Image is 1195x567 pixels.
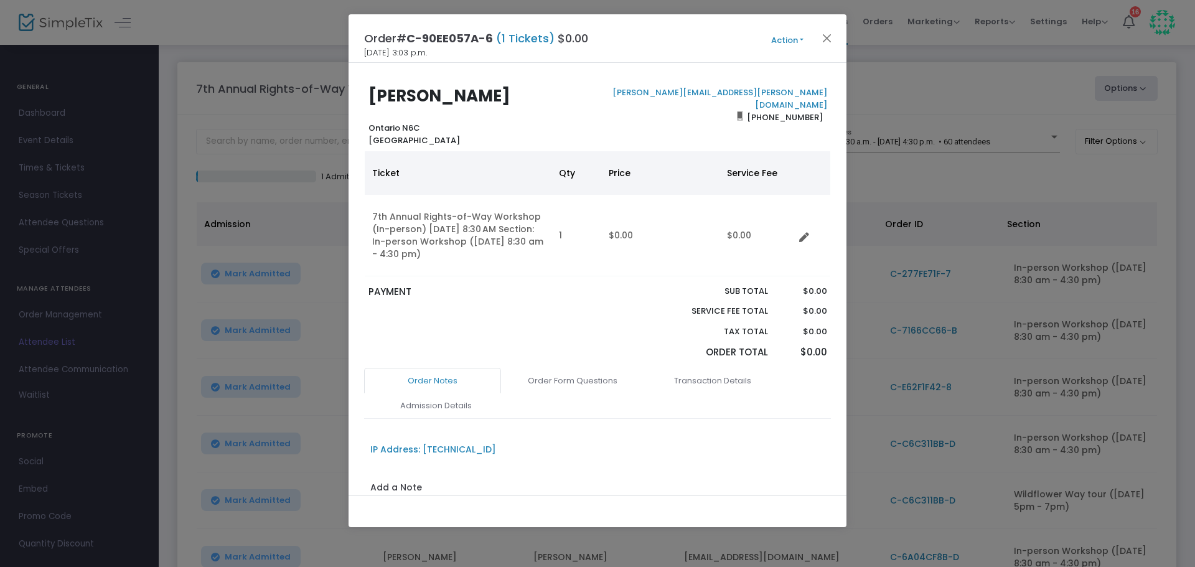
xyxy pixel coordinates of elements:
[364,47,427,59] span: [DATE] 3:03 p.m.
[601,151,719,195] th: Price
[551,151,601,195] th: Qty
[819,30,835,46] button: Close
[364,368,501,394] a: Order Notes
[406,30,493,46] span: C-90EE057A-6
[662,345,768,360] p: Order Total
[780,305,827,317] p: $0.00
[719,195,794,276] td: $0.00
[368,285,592,299] p: PAYMENT
[368,85,510,107] b: [PERSON_NAME]
[504,368,641,394] a: Order Form Questions
[551,195,601,276] td: 1
[365,151,830,276] div: Data table
[601,195,719,276] td: $0.00
[370,443,496,456] div: IP Address: [TECHNICAL_ID]
[365,151,551,195] th: Ticket
[662,285,768,298] p: Sub total
[367,393,504,419] a: Admission Details
[780,326,827,338] p: $0.00
[368,122,460,146] b: Ontario N6C [GEOGRAPHIC_DATA]
[750,34,825,47] button: Action
[780,285,827,298] p: $0.00
[719,151,794,195] th: Service Fee
[610,87,827,111] a: [PERSON_NAME][EMAIL_ADDRESS][PERSON_NAME][DOMAIN_NAME]
[370,481,422,497] label: Add a Note
[644,368,781,394] a: Transaction Details
[662,305,768,317] p: Service Fee Total
[365,195,551,276] td: 7th Annual Rights-of-Way Workshop (In-person) [DATE] 8:30 AM Section: In-person Workshop ([DATE] ...
[493,30,558,46] span: (1 Tickets)
[364,30,588,47] h4: Order# $0.00
[662,326,768,338] p: Tax Total
[780,345,827,360] p: $0.00
[743,107,827,127] span: [PHONE_NUMBER]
